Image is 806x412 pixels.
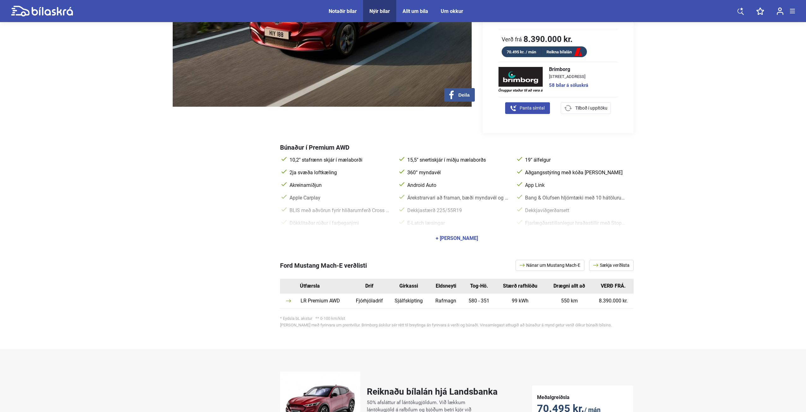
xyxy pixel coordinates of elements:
div: Drægni allt að [550,284,588,289]
h2: Reiknaðu bílalán hjá Landsbanka [367,386,498,397]
div: Drif [355,284,384,289]
a: Nánar um Mustang Mach-E [516,260,584,271]
span: Verð frá [502,36,522,42]
div: * Eydsla bL akstur [280,316,634,320]
div: LR Premium AWD [301,298,347,303]
a: Nýir bílar [369,8,390,14]
span: 360° myndavél [406,170,509,176]
span: [STREET_ADDRESS] [549,75,588,79]
div: Girkassi [393,284,424,289]
div: [PERSON_NAME] með fyrirvara um prentvillur. Brimborg áskilur sér rétt til breytinga án fyrirvara ... [280,323,634,327]
td: Rafmagn [428,294,463,308]
b: 8.390.000 kr. [523,35,573,43]
td: 550 km [546,294,593,308]
div: VERÐ FRÁ. [598,284,629,289]
td: Sjálfskipting [389,294,428,308]
a: Sækja verðlista [589,260,634,271]
div: Útfærsla [300,284,350,289]
span: Tilboð í uppítöku [575,105,607,111]
td: 580 - 351 [463,294,495,308]
span: Búnaður í Premium AWD [280,144,349,151]
img: arrow.svg [593,264,600,267]
img: arrow.svg [520,264,526,267]
span: Brimborg [549,67,588,72]
a: Notaðir bílar [329,8,357,14]
img: arrow.svg [286,299,291,302]
div: Eldsneyti [433,284,458,289]
span: Panta símtal [520,105,545,111]
span: Aðgangsstýring með kóða [PERSON_NAME] [524,170,627,176]
th: Id [280,279,297,294]
a: Reikna bílalán [541,48,587,56]
span: 15,5" snertiskjár í miðju mælaborðs [406,157,509,163]
span: 2ja svæða loftkæling [288,170,391,176]
td: 99 kWh [495,294,546,308]
div: Tog-Hö. [468,284,490,289]
span: 10,2" stafrænn skjár í mælaborði [288,157,391,163]
span: Deila [458,92,470,98]
span: ** 0-100 km/klst [315,316,345,321]
button: Deila [444,88,475,102]
h5: Meðalgreiðsla [537,394,628,400]
a: 8.390.000 kr. [599,298,628,303]
a: Um okkur [441,8,463,14]
div: Stærð rafhlöðu [500,284,541,289]
a: 58 bílar á söluskrá [549,83,588,88]
img: user-login.svg [777,7,784,15]
a: Allt um bíla [403,8,428,14]
span: 19" álfelgur [524,157,627,163]
span: Ford Mustang Mach-E verðlisti [280,262,367,269]
div: 70.495 kr. / mán [502,48,541,56]
div: + [PERSON_NAME] [436,236,478,241]
td: Fjórhjóladrif [350,294,389,308]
